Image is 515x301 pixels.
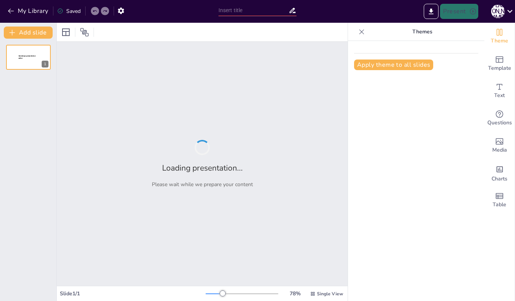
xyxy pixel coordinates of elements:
div: Get real-time input from your audience [484,105,515,132]
input: Insert title [218,5,289,16]
div: Change the overall theme [484,23,515,50]
span: Sendsteps presentation editor [19,55,36,59]
button: Apply theme to all slides [354,60,433,70]
span: Media [492,146,507,154]
span: Theme [491,37,508,45]
h2: Loading presentation... [162,163,243,173]
div: 1 [6,45,51,70]
div: Add a table [484,187,515,214]
div: 1 [42,61,48,67]
div: Add charts and graphs [484,159,515,187]
div: Add text boxes [484,77,515,105]
p: Themes [368,23,477,41]
button: My Library [6,5,51,17]
div: Slide 1 / 1 [60,290,206,297]
div: [PERSON_NAME] [491,5,505,18]
span: Questions [487,119,512,127]
button: Present [440,4,478,19]
span: Text [494,91,505,100]
div: Add images, graphics, shapes or video [484,132,515,159]
span: Template [488,64,511,72]
button: [PERSON_NAME] [491,4,505,19]
button: Add slide [4,27,53,39]
button: Export to PowerPoint [424,4,439,19]
span: Single View [317,291,343,297]
div: Layout [60,26,72,38]
p: Please wait while we prepare your content [152,181,253,188]
span: Table [493,201,506,209]
div: 78 % [286,290,304,297]
span: Position [80,28,89,37]
div: Saved [57,8,81,15]
span: Charts [492,175,507,183]
div: Add ready made slides [484,50,515,77]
